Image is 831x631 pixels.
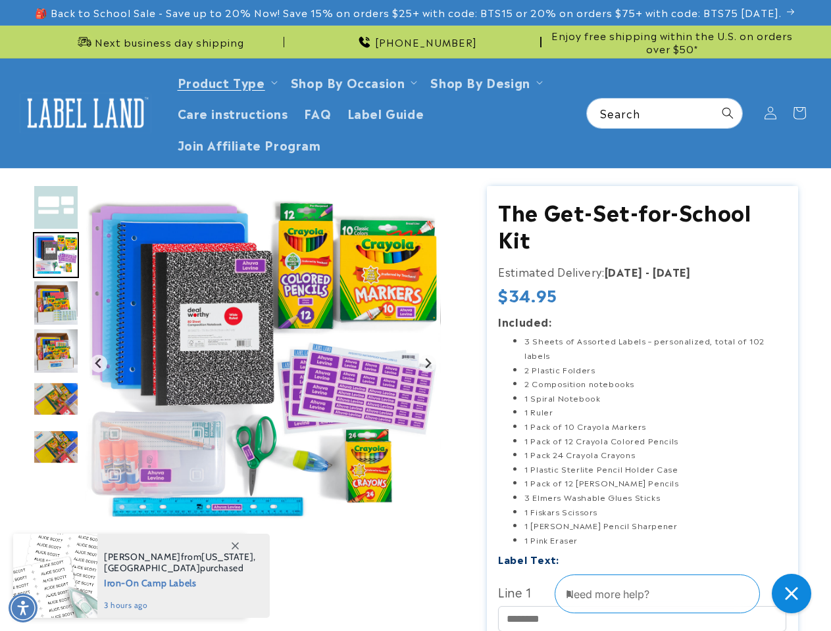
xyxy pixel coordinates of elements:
li: 1 Pack 24 Crayola Crayons [524,448,786,462]
span: 🎒 Back to School Sale - Save up to 20% Now! Save 15% on orders $25+ with code: BTS15 or 20% on or... [35,6,782,19]
button: Next slide [418,355,436,373]
div: Go to slide 7 [33,424,79,470]
li: 3 Elmers Washable Glues Sticks [524,490,786,505]
li: 1 Plastic Sterlite Pencil Holder Case [524,462,786,477]
div: Go to slide 5 [33,328,79,374]
span: [PHONE_NUMBER] [375,35,477,49]
li: 1 Pack of 12 Crayola Colored Pencils [524,434,786,448]
div: Announcement [33,26,284,58]
span: [GEOGRAPHIC_DATA] [104,562,200,574]
span: Next business day shipping [95,35,244,49]
span: Care instructions [178,105,288,120]
div: Go to slide 6 [33,376,79,422]
button: Search [713,99,742,128]
a: FAQ [296,97,340,128]
span: FAQ [304,105,332,120]
label: Label Text: [498,551,559,567]
span: [US_STATE] [201,551,253,563]
li: 1 Spiral Notebook [524,391,786,406]
h1: The Get-Set-for-School Kit [498,198,786,252]
span: from , purchased [104,551,256,574]
button: Previous slide [90,355,108,373]
div: Go to slide 3 [33,232,79,278]
strong: - [645,264,650,279]
media-gallery: Gallery Viewer [33,186,454,548]
li: 1 [PERSON_NAME] Pencil Sharpener [524,519,786,533]
div: Accessibility Menu [9,594,38,622]
div: Announcement [547,26,798,58]
span: Enjoy free shipping within the U.S. on orders over $50* [547,29,798,55]
li: 1 Ruler [524,405,786,419]
span: Shop By Occasion [291,74,405,89]
iframe: Gorgias Floating Chat [555,569,818,618]
strong: Included: [498,314,551,329]
strong: [DATE] [653,264,691,279]
a: Product Type [178,73,265,91]
div: Go to slide 2 [33,184,79,230]
summary: Shop By Occasion [283,66,423,97]
a: Join Affiliate Program [170,129,329,160]
summary: Product Type [170,66,283,97]
span: $34.95 [498,285,557,305]
img: Label Land [20,93,151,133]
li: 2 Composition notebooks [524,377,786,391]
a: Label Land [15,87,157,138]
p: Estimated Delivery: [498,262,786,281]
a: Shop By Design [430,73,530,91]
span: Label Guide [347,105,424,120]
li: 1 Fiskars Scissors [524,505,786,519]
li: 1 Pink Eraser [524,533,786,548]
div: Announcement [290,26,541,58]
li: 1 Pack of 12 [PERSON_NAME] Pencils [524,476,786,490]
img: null [86,186,441,541]
span: 3 hours ago [104,599,256,611]
li: 1 Pack of 10 Crayola Markers [524,419,786,434]
li: 2 Plastic Folders [524,363,786,377]
summary: Shop By Design [422,66,547,97]
a: Label Guide [340,97,432,128]
div: Go to slide 4 [33,280,79,326]
span: [PERSON_NAME] [104,551,181,563]
span: Join Affiliate Program [178,137,321,152]
a: Care instructions [170,97,296,128]
label: Line 1 [498,581,786,602]
li: 3 Sheets of Assorted Labels – personalized, total of 102 labels [524,334,786,362]
span: Iron-On Camp Labels [104,574,256,590]
strong: [DATE] [605,264,643,279]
